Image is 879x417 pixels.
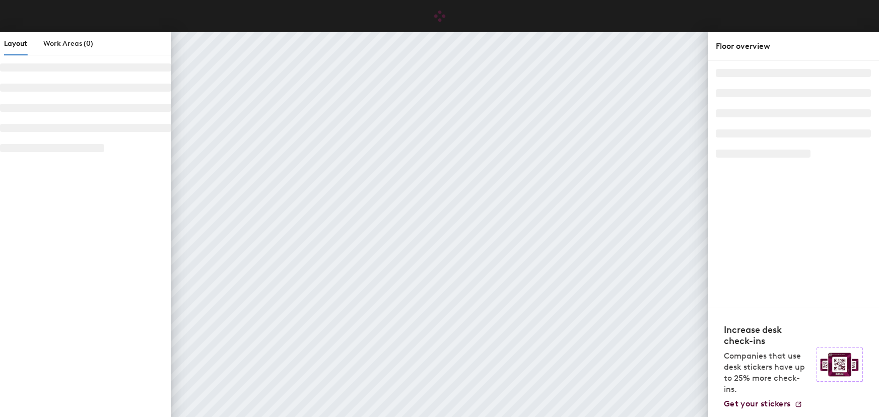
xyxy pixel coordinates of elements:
span: Layout [4,39,27,48]
p: Companies that use desk stickers have up to 25% more check-ins. [724,351,810,395]
h4: Increase desk check-ins [724,324,810,346]
span: Get your stickers [724,399,790,408]
img: Sticker logo [817,347,863,382]
span: Work Areas (0) [43,39,93,48]
a: Get your stickers [724,399,802,409]
div: Floor overview [716,40,871,52]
